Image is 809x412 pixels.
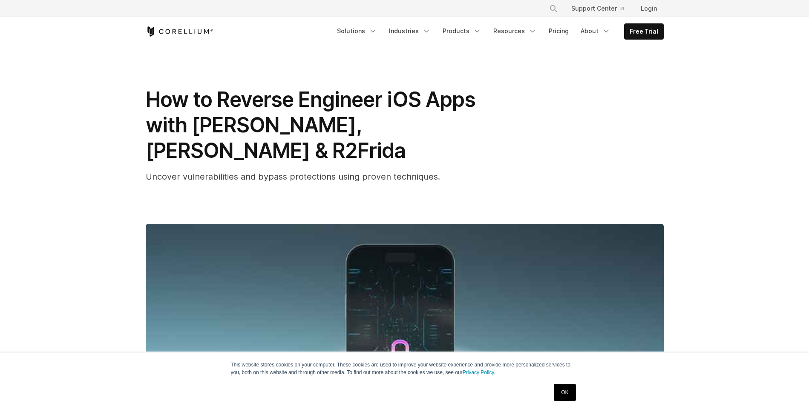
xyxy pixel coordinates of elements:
a: About [576,23,616,39]
a: Login [634,1,664,16]
a: Support Center [564,1,631,16]
a: Privacy Policy. [463,369,495,375]
a: Free Trial [625,24,663,39]
p: This website stores cookies on your computer. These cookies are used to improve your website expe... [231,361,579,376]
a: Pricing [544,23,574,39]
span: How to Reverse Engineer iOS Apps with [PERSON_NAME], [PERSON_NAME] & R2Frida [146,87,475,163]
a: OK [554,384,576,401]
span: Uncover vulnerabilities and bypass protections using proven techniques. [146,172,440,182]
button: Search [546,1,561,16]
a: Corellium Home [146,26,213,37]
a: Products [438,23,487,39]
div: Navigation Menu [332,23,664,40]
div: Navigation Menu [539,1,664,16]
a: Industries [384,23,436,39]
a: Resources [488,23,542,39]
a: Solutions [332,23,382,39]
